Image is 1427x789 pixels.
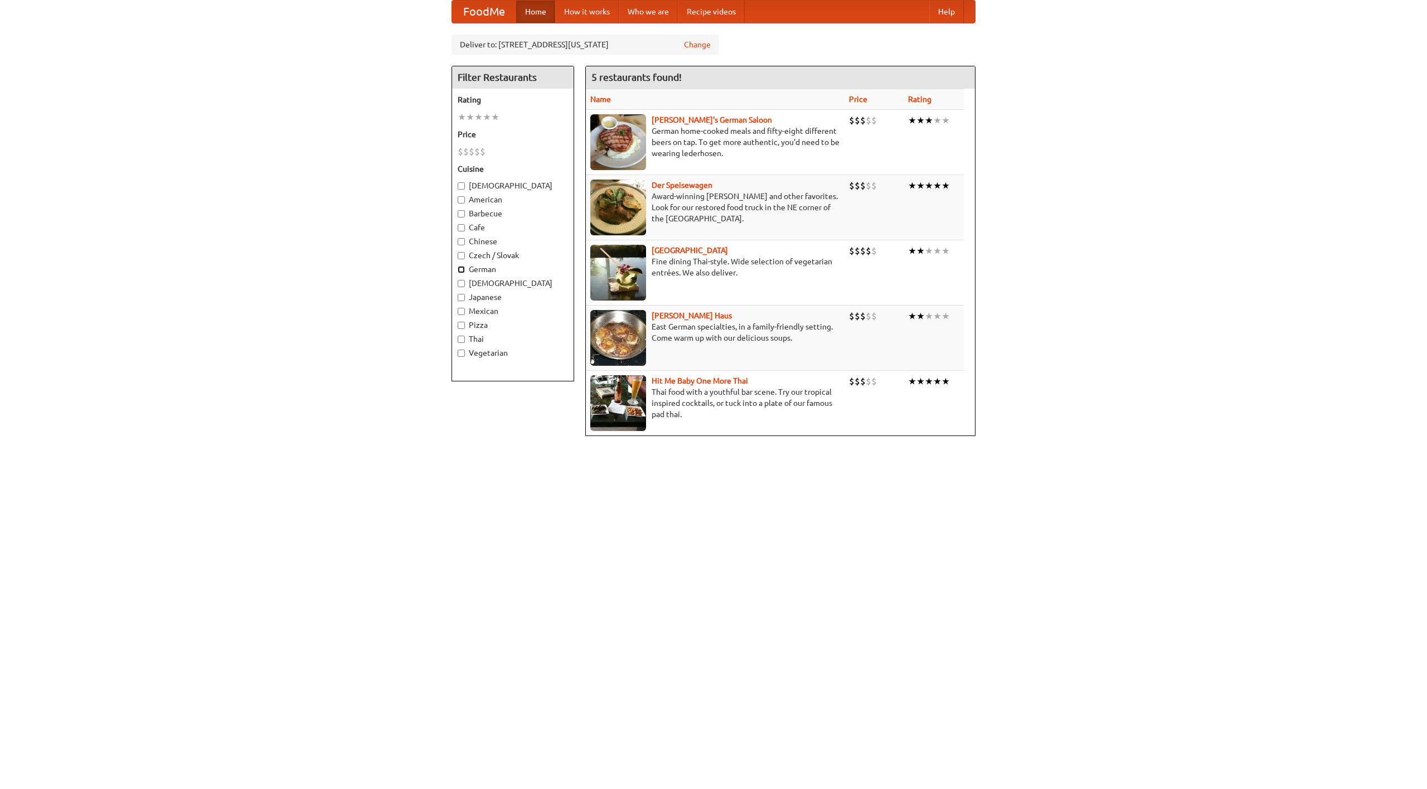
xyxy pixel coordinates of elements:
li: $ [849,375,855,388]
li: ★ [941,180,950,192]
a: Who we are [619,1,678,23]
a: Name [590,95,611,104]
li: $ [860,310,866,322]
li: ★ [925,245,933,257]
input: American [458,196,465,204]
p: Award-winning [PERSON_NAME] and other favorites. Look for our restored food truck in the NE corne... [590,191,840,224]
input: Chinese [458,238,465,245]
li: ★ [925,310,933,322]
input: [DEMOGRAPHIC_DATA] [458,280,465,287]
input: Barbecue [458,210,465,217]
li: $ [458,146,463,158]
a: Der Speisewagen [652,181,712,190]
input: Pizza [458,322,465,329]
li: ★ [916,114,925,127]
li: $ [860,375,866,388]
input: Japanese [458,294,465,301]
li: ★ [458,111,466,123]
h4: Filter Restaurants [452,66,574,89]
ng-pluralize: 5 restaurants found! [591,72,682,83]
li: $ [463,146,469,158]
li: ★ [941,310,950,322]
li: $ [860,180,866,192]
li: ★ [925,114,933,127]
li: $ [849,180,855,192]
label: [DEMOGRAPHIC_DATA] [458,180,568,191]
li: ★ [933,114,941,127]
input: Vegetarian [458,350,465,357]
li: ★ [474,111,483,123]
label: German [458,264,568,275]
label: Czech / Slovak [458,250,568,261]
li: ★ [933,180,941,192]
li: $ [860,114,866,127]
li: $ [855,310,860,322]
li: ★ [941,245,950,257]
a: Recipe videos [678,1,745,23]
img: esthers.jpg [590,114,646,170]
li: $ [866,310,871,322]
a: [GEOGRAPHIC_DATA] [652,246,728,255]
li: $ [866,245,871,257]
li: ★ [908,245,916,257]
li: ★ [933,375,941,388]
li: ★ [941,375,950,388]
a: Rating [908,95,931,104]
li: $ [860,245,866,257]
li: ★ [483,111,491,123]
h5: Cuisine [458,163,568,175]
a: Price [849,95,867,104]
label: Mexican [458,306,568,317]
li: $ [855,114,860,127]
h5: Rating [458,94,568,105]
li: ★ [916,375,925,388]
img: speisewagen.jpg [590,180,646,235]
li: ★ [916,245,925,257]
a: Hit Me Baby One More Thai [652,376,748,385]
img: kohlhaus.jpg [590,310,646,366]
input: [DEMOGRAPHIC_DATA] [458,182,465,190]
li: ★ [941,114,950,127]
li: ★ [908,310,916,322]
h5: Price [458,129,568,140]
li: $ [855,180,860,192]
li: $ [871,114,877,127]
a: Home [516,1,555,23]
li: $ [474,146,480,158]
li: ★ [933,310,941,322]
li: ★ [491,111,499,123]
li: $ [871,375,877,388]
li: $ [855,375,860,388]
a: [PERSON_NAME]'s German Saloon [652,115,772,124]
label: Chinese [458,236,568,247]
label: Japanese [458,292,568,303]
li: ★ [908,114,916,127]
li: $ [871,180,877,192]
input: Cafe [458,224,465,231]
input: Thai [458,336,465,343]
li: $ [849,114,855,127]
label: Thai [458,333,568,345]
p: Fine dining Thai-style. Wide selection of vegetarian entrées. We also deliver. [590,256,840,278]
li: $ [866,114,871,127]
li: ★ [916,180,925,192]
p: East German specialties, in a family-friendly setting. Come warm up with our delicious soups. [590,321,840,343]
a: [PERSON_NAME] Haus [652,311,732,320]
img: babythai.jpg [590,375,646,431]
li: ★ [908,180,916,192]
input: German [458,266,465,273]
li: $ [866,375,871,388]
label: Barbecue [458,208,568,219]
a: FoodMe [452,1,516,23]
li: ★ [466,111,474,123]
div: Deliver to: [STREET_ADDRESS][US_STATE] [452,35,719,55]
label: American [458,194,568,205]
input: Mexican [458,308,465,315]
li: ★ [916,310,925,322]
p: Thai food with a youthful bar scene. Try our tropical inspired cocktails, or tuck into a plate of... [590,386,840,420]
a: Change [684,39,711,50]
